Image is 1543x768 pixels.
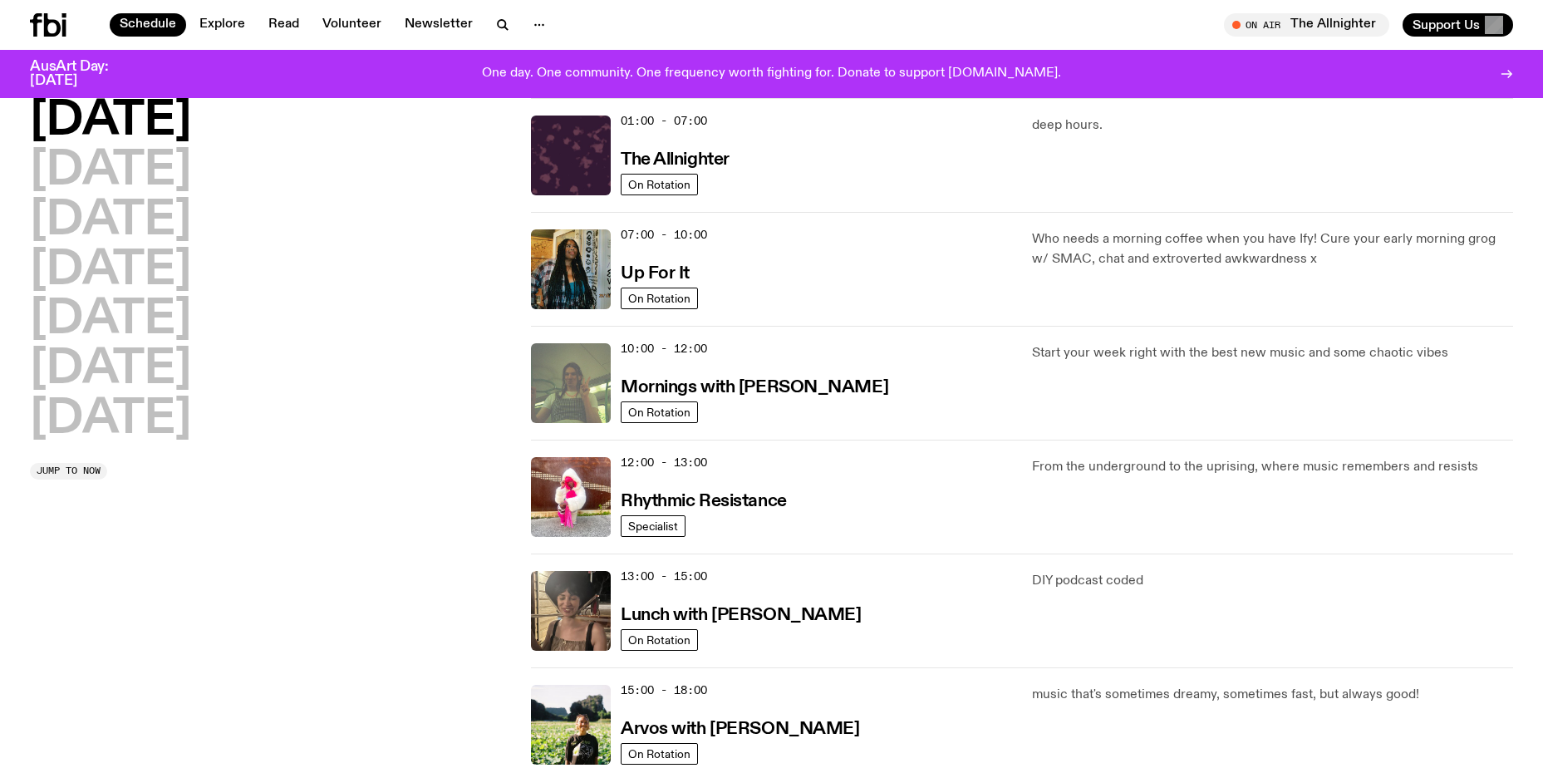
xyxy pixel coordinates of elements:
span: On Rotation [628,406,690,418]
p: music that's sometimes dreamy, sometimes fast, but always good! [1032,685,1513,705]
a: Up For It [621,262,690,283]
a: The Allnighter [621,148,730,169]
button: [DATE] [30,148,191,194]
a: Volunteer [312,13,391,37]
a: Mornings with [PERSON_NAME] [621,376,888,396]
a: On Rotation [621,629,698,651]
span: 12:00 - 13:00 [621,455,707,470]
button: Support Us [1403,13,1513,37]
img: Bri is smiling and wearing a black t-shirt. She is standing in front of a lush, green field. Ther... [531,685,611,765]
h3: Lunch with [PERSON_NAME] [621,607,861,624]
span: On Rotation [628,633,690,646]
a: On Rotation [621,743,698,765]
a: Newsletter [395,13,483,37]
button: On AirThe Allnighter [1224,13,1389,37]
button: [DATE] [30,198,191,244]
span: 07:00 - 10:00 [621,227,707,243]
img: Attu crouches on gravel in front of a brown wall. They are wearing a white fur coat with a hood, ... [531,457,611,537]
a: On Rotation [621,174,698,195]
h3: AusArt Day: [DATE] [30,60,136,88]
button: [DATE] [30,98,191,145]
span: Support Us [1413,17,1480,32]
span: Jump to now [37,466,101,475]
span: Specialist [628,519,678,532]
button: Jump to now [30,463,107,480]
a: On Rotation [621,401,698,423]
h3: Up For It [621,265,690,283]
p: deep hours. [1032,116,1513,135]
h3: Rhythmic Resistance [621,493,787,510]
span: 13:00 - 15:00 [621,569,707,584]
p: From the underground to the uprising, where music remembers and resists [1032,457,1513,477]
p: DIY podcast coded [1032,571,1513,591]
a: Explore [189,13,255,37]
button: [DATE] [30,297,191,343]
p: Who needs a morning coffee when you have Ify! Cure your early morning grog w/ SMAC, chat and extr... [1032,229,1513,269]
a: Schedule [110,13,186,37]
a: Read [258,13,309,37]
span: On Rotation [628,178,690,190]
img: Ify - a Brown Skin girl with black braided twists, looking up to the side with her tongue stickin... [531,229,611,309]
h3: The Allnighter [621,151,730,169]
h3: Mornings with [PERSON_NAME] [621,379,888,396]
img: Jim Kretschmer in a really cute outfit with cute braids, standing on a train holding up a peace s... [531,343,611,423]
h3: Arvos with [PERSON_NAME] [621,721,859,738]
span: 10:00 - 12:00 [621,341,707,357]
span: On Rotation [628,747,690,760]
a: Arvos with [PERSON_NAME] [621,717,859,738]
p: One day. One community. One frequency worth fighting for. Donate to support [DOMAIN_NAME]. [482,66,1061,81]
span: 15:00 - 18:00 [621,682,707,698]
span: 01:00 - 07:00 [621,113,707,129]
a: Specialist [621,515,686,537]
button: [DATE] [30,396,191,443]
a: Lunch with [PERSON_NAME] [621,603,861,624]
button: [DATE] [30,347,191,393]
a: Rhythmic Resistance [621,490,787,510]
button: [DATE] [30,248,191,294]
span: On Rotation [628,292,690,304]
a: On Rotation [621,288,698,309]
p: Start your week right with the best new music and some chaotic vibes [1032,343,1513,363]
